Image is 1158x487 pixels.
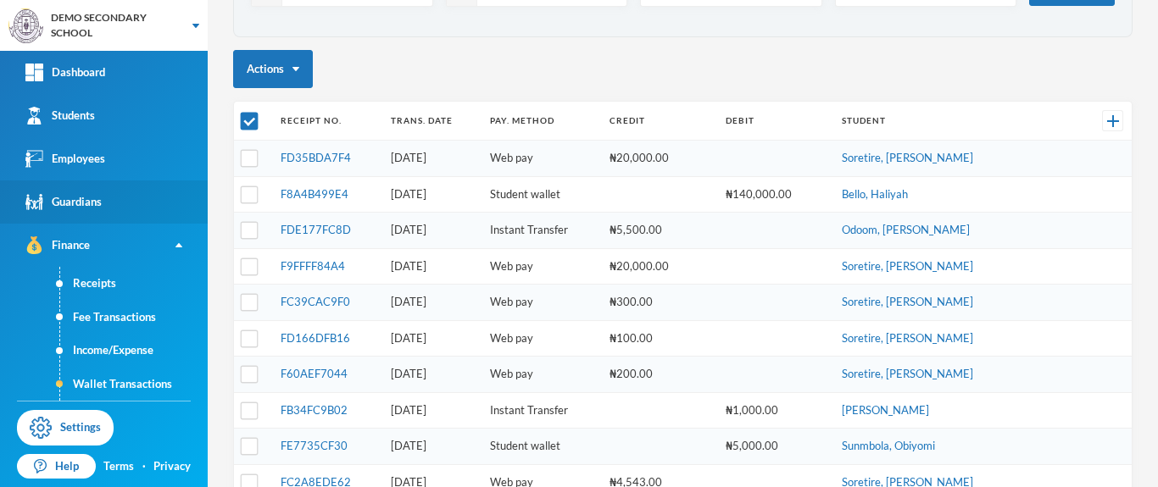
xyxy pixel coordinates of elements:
td: [DATE] [382,429,482,465]
div: DEMO SECONDARY SCHOOL [51,10,175,41]
a: F60AEF7044 [281,367,348,380]
a: Wallet Transactions [60,368,208,401]
button: Actions [233,50,313,88]
td: [DATE] [382,320,482,357]
td: Instant Transfer [482,213,601,249]
a: FDE177FC8D [281,223,351,236]
td: Web pay [482,320,601,357]
td: ₦5,000.00 [717,429,833,465]
a: FD166DFB16 [281,331,350,345]
a: Odoom, [PERSON_NAME] [842,223,970,236]
th: Pay. Method [482,102,601,141]
a: FC39CAC9F0 [281,295,350,308]
td: [DATE] [382,248,482,285]
a: Help [17,454,96,479]
img: logo [9,9,43,43]
td: ₦200.00 [601,357,717,393]
a: Soretire, [PERSON_NAME] [842,151,973,164]
a: [PERSON_NAME] [842,403,929,417]
a: Income/Expense [60,334,208,368]
a: Terms [103,458,134,475]
td: [DATE] [382,176,482,213]
a: Soretire, [PERSON_NAME] [842,331,973,345]
a: Soretire, [PERSON_NAME] [842,259,973,273]
td: [DATE] [382,392,482,429]
div: Finance [25,236,90,254]
a: F9FFFF84A4 [281,259,345,273]
div: Employees [25,150,105,168]
td: ₦140,000.00 [717,176,833,213]
th: Trans. Date [382,102,482,141]
div: Students [25,107,95,125]
td: Web pay [482,248,601,285]
a: Settings [17,410,114,445]
td: [DATE] [382,141,482,177]
td: ₦100.00 [601,320,717,357]
div: Dashboard [25,64,105,81]
a: Privacy [153,458,191,475]
td: ₦300.00 [601,285,717,321]
td: Web pay [482,357,601,393]
th: Student [833,102,1084,141]
th: Credit [601,102,717,141]
td: Student wallet [482,176,601,213]
a: Fee Transactions [60,301,208,335]
a: Sunmbola, Obiyomi [842,439,935,452]
th: Debit [717,102,833,141]
td: ₦1,000.00 [717,392,833,429]
a: F8A4B499E4 [281,187,348,201]
td: [DATE] [382,285,482,321]
a: Bello, Haliyah [842,187,908,201]
td: Student wallet [482,429,601,465]
td: Web pay [482,285,601,321]
img: + [1107,115,1119,127]
a: Soretire, [PERSON_NAME] [842,295,973,308]
a: FE7735CF30 [281,439,348,452]
td: Instant Transfer [482,392,601,429]
a: FD35BDA7F4 [281,151,351,164]
td: [DATE] [382,213,482,249]
td: [DATE] [382,357,482,393]
td: ₦5,500.00 [601,213,717,249]
div: · [142,458,146,475]
th: Receipt No. [272,102,382,141]
td: Web pay [482,141,601,177]
td: ₦20,000.00 [601,141,717,177]
td: ₦20,000.00 [601,248,717,285]
a: Soretire, [PERSON_NAME] [842,367,973,380]
a: Receipts [60,267,208,301]
div: Guardians [25,193,102,211]
a: FB34FC9B02 [281,403,348,417]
